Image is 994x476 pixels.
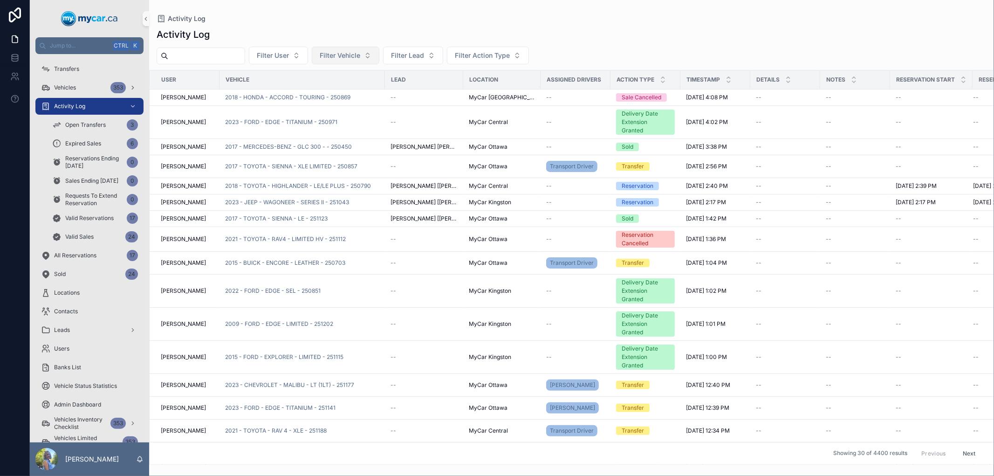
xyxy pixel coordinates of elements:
[391,215,458,222] a: [PERSON_NAME] [[PERSON_NAME][EMAIL_ADDRESS][PERSON_NAME][DOMAIN_NAME]]
[546,143,605,151] a: --
[756,215,815,222] a: --
[54,252,96,259] span: All Reservations
[54,289,80,297] span: Locations
[686,320,745,328] a: [DATE] 1:01 PM
[826,199,831,206] span: --
[469,199,511,206] span: MyCar Kingston
[469,94,535,101] a: MyCar [GEOGRAPHIC_DATA]
[391,143,458,151] a: [PERSON_NAME] [PERSON_NAME] [[EMAIL_ADDRESS][DOMAIN_NAME]]
[826,163,884,170] a: --
[756,320,761,328] span: --
[686,163,727,170] span: [DATE] 2:56 PM
[225,215,379,222] a: 2017 - TOYOTA - SIENNA - LE - 251123
[686,182,728,190] span: [DATE] 2:40 PM
[469,143,535,151] a: MyCar Ottawa
[469,118,508,126] span: MyCar Central
[756,287,815,295] a: --
[546,257,597,269] a: Transport Driver
[546,182,605,190] a: --
[896,182,967,190] a: [DATE] 2:39 PM
[161,320,206,328] span: [PERSON_NAME]
[225,259,379,267] a: 2015 - BUICK - ENCORE - LEATHER - 250703
[35,37,144,54] button: Jump to...CtrlK
[225,94,379,101] a: 2018 - HONDA - ACCORD - TOURING - 250869
[616,259,675,267] a: Transfer
[225,235,379,243] a: 2021 - TOYOTA - RAV4 - LIMITED HV - 251112
[826,163,831,170] span: --
[973,287,979,295] span: --
[54,103,85,110] span: Activity Log
[469,320,511,328] span: MyCar Kingston
[391,259,458,267] a: --
[225,163,379,170] a: 2017 - TOYOTA - SIENNA - XLE LIMITED - 250857
[383,47,443,64] button: Select Button
[469,163,535,170] a: MyCar Ottawa
[225,287,321,295] span: 2022 - FORD - EDGE - SEL - 250851
[826,182,884,190] a: --
[686,259,727,267] span: [DATE] 1:04 PM
[686,215,745,222] a: [DATE] 1:42 PM
[616,231,675,248] a: Reservation Cancelled
[225,235,346,243] a: 2021 - TOYOTA - RAV4 - LIMITED HV - 251112
[896,182,937,190] span: [DATE] 2:39 PM
[161,215,206,222] span: [PERSON_NAME]
[391,51,424,60] span: Filter Lead
[469,182,508,190] span: MyCar Central
[47,191,144,208] a: Requests To Extend Reservation0
[225,143,352,151] a: 2017 - MERCEDES-BENZ - GLC 300 - - 250450
[113,41,130,50] span: Ctrl
[469,287,535,295] a: MyCar Kingston
[622,93,661,102] div: Sale Cancelled
[47,135,144,152] a: Expired Sales6
[616,110,675,135] a: Delivery Date Extension Granted
[225,182,371,190] span: 2018 - TOYOTA - HIGHLANDER - LE/LE PLUS - 250790
[896,94,967,101] a: --
[47,228,144,245] a: Valid Sales24
[686,143,745,151] a: [DATE] 3:38 PM
[469,163,507,170] span: MyCar Ottawa
[756,163,761,170] span: --
[249,47,308,64] button: Select Button
[35,284,144,301] a: Locations
[756,163,815,170] a: --
[756,259,761,267] span: --
[225,94,350,101] span: 2018 - HONDA - ACCORD - TOURING - 250869
[826,235,831,243] span: --
[546,161,597,172] a: Transport Driver
[550,163,594,170] span: Transport Driver
[391,118,396,126] span: --
[622,278,669,304] div: Delivery Date Extension Granted
[616,93,675,102] a: Sale Cancelled
[622,259,644,267] div: Transfer
[546,182,552,190] span: --
[225,199,349,206] a: 2023 - JEEP - WAGONEER - SERIES II - 251043
[257,51,289,60] span: Filter User
[826,320,884,328] a: --
[391,287,458,295] a: --
[391,94,458,101] a: --
[622,198,653,207] div: Reservation
[225,118,379,126] a: 2023 - FORD - EDGE - TITANIUM - 250971
[686,320,726,328] span: [DATE] 1:01 PM
[973,143,979,151] span: --
[896,163,901,170] span: --
[225,259,345,267] a: 2015 - BUICK - ENCORE - LEATHER - 250703
[127,213,138,224] div: 17
[54,308,78,315] span: Contacts
[622,214,633,223] div: Sold
[756,199,761,206] span: --
[391,182,458,190] span: [PERSON_NAME] [[PERSON_NAME][EMAIL_ADDRESS][DOMAIN_NAME]]
[546,94,552,101] span: --
[469,259,535,267] a: MyCar Ottawa
[47,210,144,227] a: Valid Reservations17
[896,235,901,243] span: --
[61,11,118,26] img: App logo
[686,259,745,267] a: [DATE] 1:04 PM
[973,215,979,222] span: --
[546,199,605,206] a: --
[622,231,669,248] div: Reservation Cancelled
[161,259,206,267] span: [PERSON_NAME]
[756,94,815,101] a: --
